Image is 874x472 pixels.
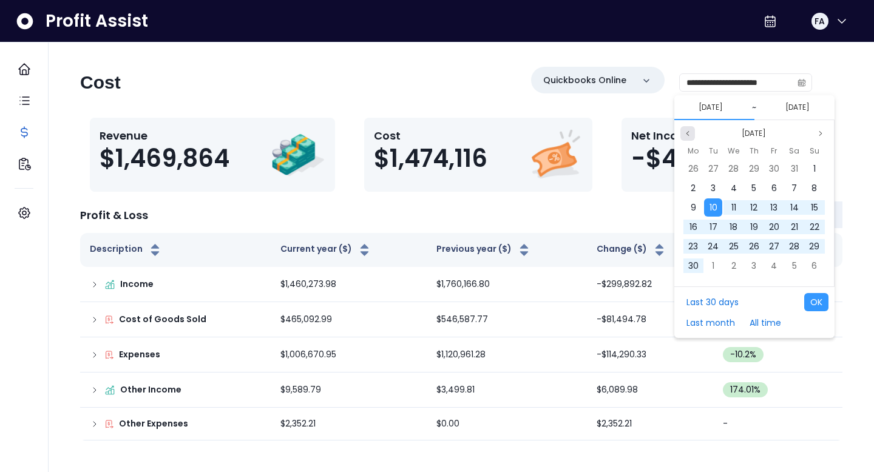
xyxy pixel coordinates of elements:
div: 06 Oct 2024 [804,256,824,275]
div: Sunday [804,143,824,159]
span: 24 [708,240,719,252]
img: Revenue [271,127,325,182]
span: 28 [728,163,739,175]
div: 26 Sep 2024 [744,237,764,256]
div: 07 Sep 2024 [784,178,804,198]
span: 10 [710,201,717,214]
span: 29 [809,240,819,252]
td: -$81,494.78 [587,302,713,337]
span: Profit Assist [46,10,148,32]
span: 1 [712,260,714,272]
span: 17 [710,221,717,233]
div: 01 Oct 2024 [703,256,723,275]
td: -$114,290.33 [587,337,713,373]
span: 2 [731,260,736,272]
p: Profit & Loss [80,207,148,223]
td: $9,589.79 [271,373,427,408]
span: 3 [751,260,756,272]
div: Saturday [784,143,804,159]
button: Current year ($) [280,243,372,257]
div: 19 Sep 2024 [744,217,764,237]
td: $546,587.77 [427,302,588,337]
div: 17 Sep 2024 [703,217,723,237]
button: Last 30 days [680,293,745,311]
span: 28 [789,240,799,252]
div: 16 Sep 2024 [683,217,703,237]
td: $1,760,166.80 [427,267,588,302]
span: Th [750,144,759,158]
div: 27 Aug 2024 [703,159,723,178]
div: 11 Sep 2024 [723,198,744,217]
div: Thursday [744,143,764,159]
div: 30 Sep 2024 [683,256,703,275]
span: 16 [689,221,697,233]
svg: page previous [684,130,691,137]
div: 31 Aug 2024 [784,159,804,178]
h2: Cost [80,72,121,93]
div: 23 Sep 2024 [683,237,703,256]
p: Cost of Goods Sold [119,313,206,326]
svg: calendar [798,78,806,87]
div: Wednesday [723,143,744,159]
p: Other Income [120,383,181,396]
div: 14 Sep 2024 [784,198,804,217]
div: 29 Sep 2024 [804,237,824,256]
span: 22 [810,221,819,233]
span: We [728,144,739,158]
span: 31 [791,163,798,175]
span: Tu [709,144,718,158]
span: -10.2 % [730,348,756,361]
span: 29 [749,163,759,175]
div: 02 Sep 2024 [683,178,703,198]
td: -$299,892.82 [587,267,713,302]
span: FA [815,15,825,27]
span: 7 [791,182,797,194]
span: 21 [791,221,798,233]
div: 21 Sep 2024 [784,217,804,237]
button: Previous year ($) [436,243,532,257]
div: 29 Aug 2024 [744,159,764,178]
div: 13 Sep 2024 [764,198,784,217]
span: Fr [771,144,777,158]
span: 15 [811,201,818,214]
span: 27 [769,240,779,252]
span: 25 [729,240,739,252]
button: Previous month [680,126,695,141]
span: 4 [771,260,777,272]
td: $1,460,273.98 [271,267,427,302]
td: $1,120,961.28 [427,337,588,373]
div: 26 Aug 2024 [683,159,703,178]
button: Select end date [781,100,815,115]
div: 28 Aug 2024 [723,159,744,178]
div: 06 Sep 2024 [764,178,784,198]
span: $1,474,116 [374,144,487,173]
div: 25 Sep 2024 [723,237,744,256]
td: $2,352.21 [587,408,713,440]
span: 5 [751,182,756,194]
div: 08 Sep 2024 [804,178,824,198]
div: 09 Sep 2024 [683,198,703,217]
button: Select month [737,126,771,141]
span: Su [810,144,819,158]
span: 174.01 % [730,383,761,396]
td: $3,499.81 [427,373,588,408]
div: 22 Sep 2024 [804,217,824,237]
span: $1,469,864 [100,144,229,173]
span: 11 [731,201,736,214]
div: Sep 2024 [683,143,825,275]
td: - [713,408,842,440]
span: 9 [691,201,696,214]
span: 2 [691,182,696,194]
div: 28 Sep 2024 [784,237,804,256]
span: 26 [749,240,759,252]
button: OK [804,293,828,311]
div: 30 Aug 2024 [764,159,784,178]
span: 3 [711,182,716,194]
p: Income [120,278,154,291]
span: Sa [789,144,799,158]
div: 04 Oct 2024 [764,256,784,275]
p: Cost [374,127,487,144]
div: 04 Sep 2024 [723,178,744,198]
span: 18 [730,221,737,233]
td: $2,352.21 [271,408,427,440]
